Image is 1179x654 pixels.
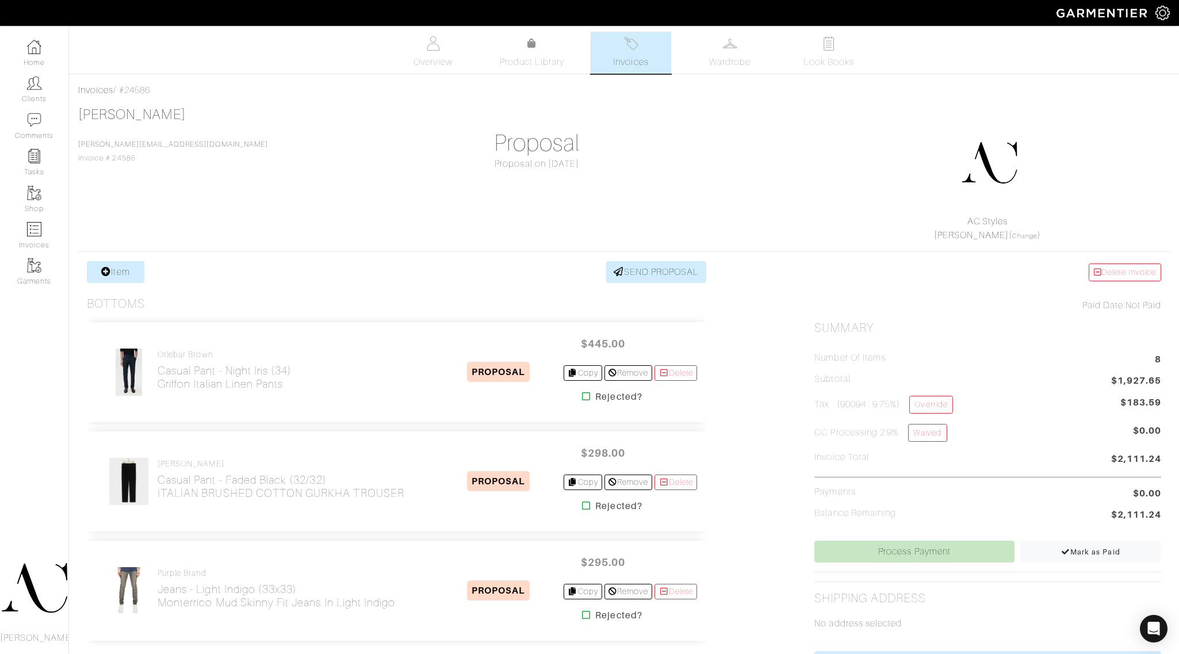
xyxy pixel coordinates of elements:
img: 9FixMmFYT4h1uA2mfqnHZ4i8 [115,348,143,396]
a: SEND PROPOSAL [606,261,706,283]
h5: CC Processing 2.9% [814,424,947,442]
img: garments-icon-b7da505a4dc4fd61783c78ac3ca0ef83fa9d6f193b1c9dc38574b1d14d53ca28.png [27,186,41,200]
a: Delete [654,365,697,381]
span: Paid Date: [1082,300,1126,311]
span: Invoices [613,55,648,69]
a: Remove [604,584,652,599]
span: $0.00 [1133,487,1161,500]
h5: Payments [814,487,855,498]
h5: Tax (90094 : 9.75%) [814,396,952,414]
strong: Rejected? [595,609,642,622]
a: Copy [564,584,602,599]
a: [PERSON_NAME][EMAIL_ADDRESS][DOMAIN_NAME] [78,140,268,148]
a: Copy [564,365,602,381]
span: Product Library [500,55,565,69]
span: Wardrobe [709,55,751,69]
a: Process Payment [814,541,1014,563]
h1: Proposal [363,129,710,157]
h4: Purple Brand [158,568,395,578]
a: [PERSON_NAME] Casual Pant - Faded Black (32/32)ITALIAN BRUSHED COTTON GURKHA TROUSER [158,459,404,500]
img: GdGHMRXuZ61vHKVVrEEpgq2M [109,457,149,506]
div: Not Paid [814,299,1161,312]
img: dashboard-icon-dbcd8f5a0b271acd01030246c82b418ddd0df26cd7fceb0bd07c9910d44c42f6.png [27,40,41,54]
a: Look Books [788,32,869,74]
p: No address selected [814,617,1161,630]
span: $298.00 [568,441,637,465]
a: [PERSON_NAME] [934,230,1009,240]
span: Look Books [803,55,855,69]
a: Remove [604,365,652,381]
div: / #24586 [78,83,1170,97]
strong: Rejected? [595,499,642,513]
h5: Invoice Total [814,452,869,463]
span: $2,111.24 [1111,508,1161,523]
a: Override [909,396,952,414]
img: comment-icon-a0a6a9ef722e966f86d9cbdc48e553b5cf19dbc54f86b18d962a5391bc8f6eb6.png [27,113,41,127]
img: garmentier-logo-header-white-b43fb05a5012e4ada735d5af1a66efaba907eab6374d6393d1fbf88cb4ef424d.png [1051,3,1155,23]
img: reminder-icon-8004d30b9f0a5d33ae49ab947aed9ed385cf756f9e5892f1edd6e32f2345188e.png [27,149,41,163]
a: Delete Invoice [1089,263,1161,281]
a: [PERSON_NAME] [78,107,186,122]
a: Change [1012,232,1038,239]
a: Item [87,261,144,283]
span: PROPOSAL [467,362,530,382]
div: Proposal on [DATE] [363,157,710,171]
a: Delete [654,475,697,490]
span: $295.00 [568,550,637,575]
a: Purple Brand Jeans - Light Indigo (33x33)Monterrico Mud Skinny Fit Jeans in Light Indigo [158,568,395,609]
div: Open Intercom Messenger [1140,615,1167,642]
span: PROPOSAL [467,471,530,491]
a: Remove [604,475,652,490]
h5: Subtotal [814,374,850,385]
img: DupYt8CPKc6sZyAt3svX5Z74.png [960,134,1018,192]
strong: Rejected? [595,390,642,404]
span: $2,111.24 [1111,452,1161,468]
a: Wardrobe [690,32,770,74]
h2: Casual Pant - Faded Black (32/32) ITALIAN BRUSHED COTTON GURKHA TROUSER [158,473,404,500]
h2: Casual Pant - Night Iris (34) Griffon Italian Linen Pants [158,364,292,391]
a: Product Library [492,37,572,69]
img: orders-27d20c2124de7fd6de4e0e44c1d41de31381a507db9b33961299e4e07d508b8c.svg [624,36,638,51]
a: Copy [564,475,602,490]
h4: [PERSON_NAME] [158,459,404,469]
a: Mark as Paid [1020,541,1161,563]
h4: Orlebar Brown [158,350,292,359]
img: basicinfo-40fd8af6dae0f16599ec9e87c0ef1c0a1fdea2edbe929e3d69a839185d80c458.svg [426,36,441,51]
h5: Balance Remaining [814,508,896,519]
img: clients-icon-6bae9207a08558b7cb47a8932f037763ab4055f8c8b6bfacd5dc20c3e0201464.png [27,76,41,90]
h3: Bottoms [87,297,145,311]
a: Orlebar Brown Casual Pant - Night Iris (34)Griffon Italian Linen Pants [158,350,292,391]
a: Delete [654,584,697,599]
img: wardrobe-487a4870c1b7c33e795ec22d11cfc2ed9d08956e64fb3008fe2437562e282088.svg [723,36,737,51]
a: Invoices [78,85,113,95]
span: 8 [1155,353,1161,368]
span: PROPOSAL [467,580,530,601]
a: Invoices [591,32,671,74]
div: ( ) [819,215,1156,242]
span: Overview [414,55,452,69]
span: Invoice # 24586 [78,140,268,162]
img: todo-9ac3debb85659649dc8f770b8b6100bb5dab4b48dedcbae339e5042a72dfd3cc.svg [822,36,836,51]
a: Overview [393,32,473,74]
img: Lumgncd4Hx6iEQAwZv3K1h53 [109,567,148,615]
a: Waived [908,424,947,442]
img: garments-icon-b7da505a4dc4fd61783c78ac3ca0ef83fa9d6f193b1c9dc38574b1d14d53ca28.png [27,258,41,273]
span: Mark as Paid [1061,548,1120,556]
h2: Summary [814,321,1161,335]
h2: Jeans - Light Indigo (33x33) Monterrico Mud Skinny Fit Jeans in Light Indigo [158,583,395,609]
img: gear-icon-white-bd11855cb880d31180b6d7d6211b90ccbf57a29d726f0c71d8c61bd08dd39cc2.png [1155,6,1170,20]
h5: Number of Items [814,353,886,364]
a: AC.Styles [967,216,1008,227]
span: $0.00 [1133,424,1161,446]
h2: Shipping Address [814,591,926,606]
span: $445.00 [568,331,637,356]
span: $183.59 [1120,396,1161,410]
span: $1,927.65 [1111,374,1161,389]
img: orders-icon-0abe47150d42831381b5fb84f609e132dff9fe21cb692f30cb5eec754e2cba89.png [27,222,41,236]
